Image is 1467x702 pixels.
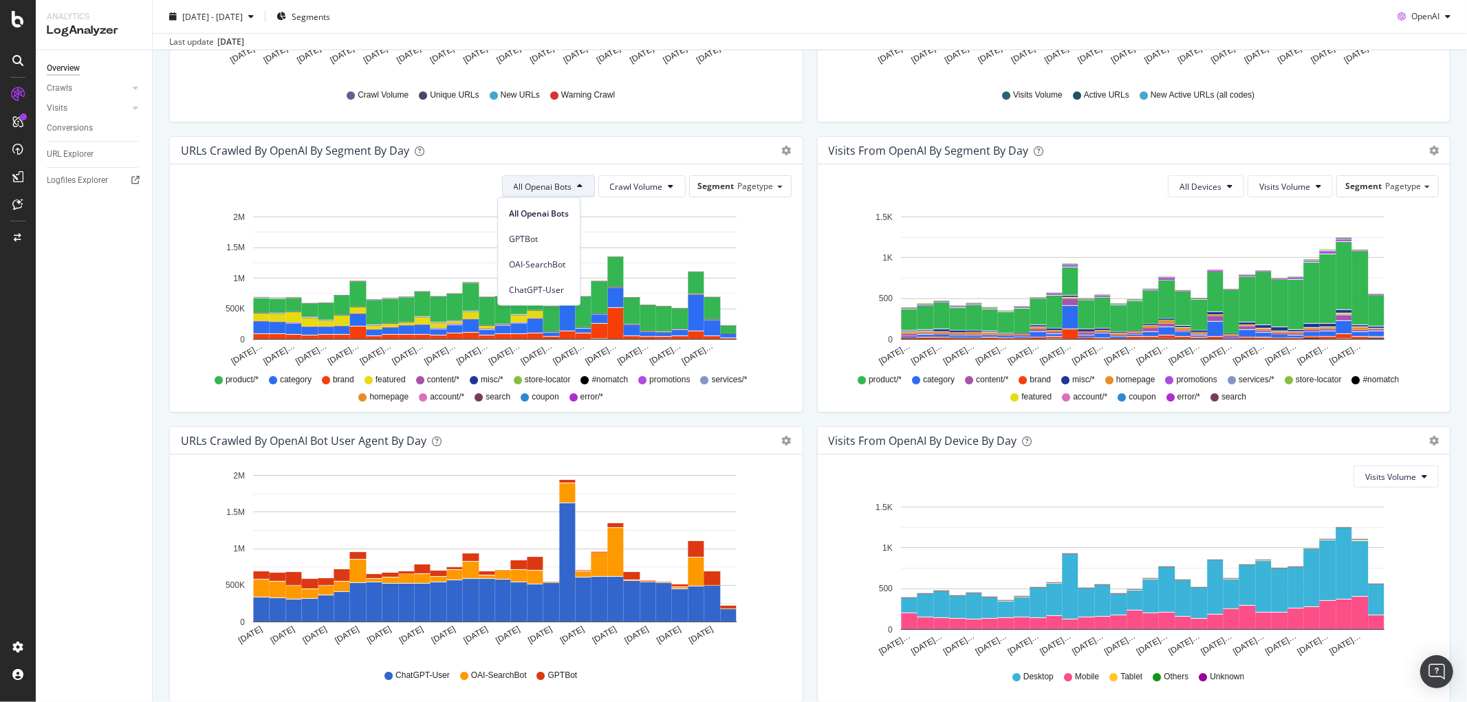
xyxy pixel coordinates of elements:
[909,44,937,65] text: [DATE]
[610,181,663,193] span: Crawl Volume
[1343,44,1370,65] text: [DATE]
[47,11,141,23] div: Analytics
[595,44,622,65] text: [DATE]
[430,89,479,101] span: Unique URLs
[1248,175,1333,197] button: Visits Volume
[655,624,682,646] text: [DATE]
[1075,671,1099,683] span: Mobile
[1221,391,1246,403] span: search
[333,624,360,646] text: [DATE]
[829,498,1433,658] svg: A chart.
[514,181,572,193] span: All Openai Bots
[47,101,129,116] a: Visits
[829,208,1433,368] svg: A chart.
[532,391,558,403] span: coupon
[226,243,245,252] text: 1.5M
[1010,44,1037,65] text: [DATE]
[47,121,93,135] div: Conversions
[1120,671,1142,683] span: Tablet
[233,274,245,283] text: 1M
[591,624,618,646] text: [DATE]
[358,89,409,101] span: Crawl Volume
[481,374,503,386] span: misc/*
[501,89,540,101] span: New URLs
[878,584,892,594] text: 500
[502,175,595,197] button: All Openai Bots
[233,212,245,222] text: 2M
[695,44,722,65] text: [DATE]
[876,503,893,512] text: 1.5K
[271,6,336,28] button: Segments
[548,670,578,681] span: GPTBot
[395,670,450,681] span: ChatGPT-User
[623,624,651,646] text: [DATE]
[233,544,245,553] text: 1M
[1392,6,1456,28] button: OpenAI
[1021,391,1052,403] span: featured
[430,624,457,646] text: [DATE]
[562,44,589,65] text: [DATE]
[486,391,510,403] span: search
[876,44,904,65] text: [DATE]
[628,44,655,65] text: [DATE]
[687,624,715,646] text: [DATE]
[976,374,1008,386] span: content/*
[882,253,893,263] text: 1K
[1420,655,1453,688] div: Open Intercom Messenger
[1116,374,1155,386] span: homepage
[1076,44,1103,65] text: [DATE]
[782,146,792,155] div: gear
[427,374,459,386] span: content/*
[240,335,245,344] text: 0
[47,81,72,96] div: Crawls
[1023,671,1054,683] span: Desktop
[782,436,792,446] div: gear
[869,374,902,386] span: product/*
[1177,374,1217,386] span: promotions
[509,207,569,219] span: All Openai Bots
[376,374,406,386] span: featured
[829,144,1029,157] div: Visits from OpenAI By Segment By Day
[662,44,689,65] text: [DATE]
[237,624,264,646] text: [DATE]
[738,180,774,192] span: Pagetype
[1411,10,1439,22] span: OpenAI
[1296,374,1342,386] span: store-locator
[1365,471,1416,483] span: Visits Volume
[876,212,893,222] text: 1.5K
[226,304,245,314] text: 500K
[226,507,245,517] text: 1.5M
[428,44,456,65] text: [DATE]
[509,258,569,270] span: OAI-SearchBot
[943,44,970,65] text: [DATE]
[301,624,329,646] text: [DATE]
[181,208,785,368] svg: A chart.
[362,44,389,65] text: [DATE]
[1210,671,1244,683] span: Unknown
[649,374,690,386] span: promotions
[47,81,129,96] a: Crawls
[528,44,556,65] text: [DATE]
[181,434,426,448] div: URLs Crawled by OpenAI bot User Agent By Day
[1345,180,1382,192] span: Segment
[292,10,330,22] span: Segments
[1072,374,1095,386] span: misc/*
[1084,89,1129,101] span: Active URLs
[1030,374,1052,386] span: brand
[269,624,296,646] text: [DATE]
[240,617,245,627] text: 0
[878,294,892,304] text: 500
[169,36,244,48] div: Last update
[495,44,523,65] text: [DATE]
[509,232,569,245] span: GPTBot
[1151,89,1254,101] span: New Active URLs (all codes)
[888,625,893,635] text: 0
[47,121,142,135] a: Conversions
[525,374,571,386] span: store-locator
[365,624,393,646] text: [DATE]
[471,670,527,681] span: OAI-SearchBot
[591,374,628,386] span: #nomatch
[181,144,409,157] div: URLs Crawled by OpenAI By Segment By Day
[333,374,354,386] span: brand
[181,465,785,657] svg: A chart.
